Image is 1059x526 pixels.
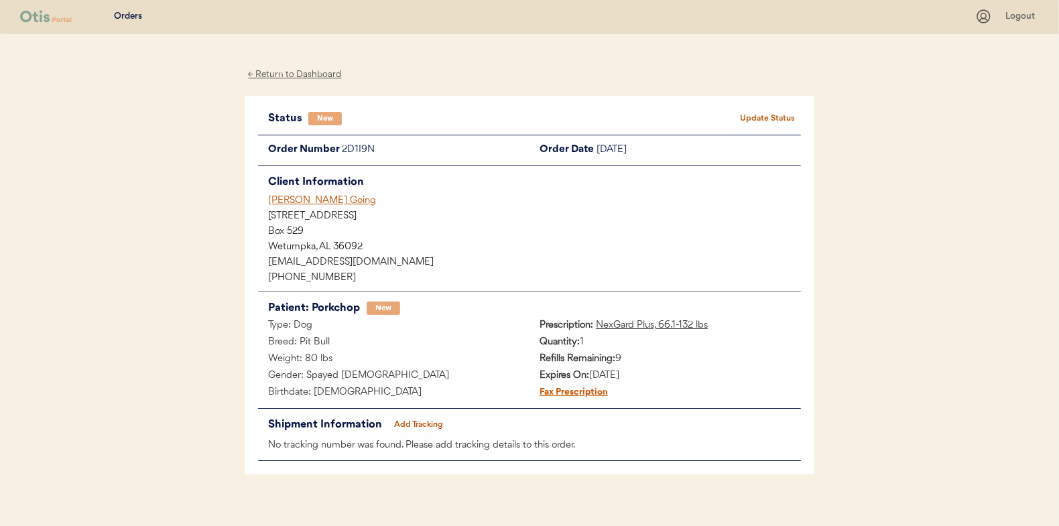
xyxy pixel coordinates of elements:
[258,334,529,351] div: Breed: Pit Bull
[268,273,801,283] div: [PHONE_NUMBER]
[268,173,801,192] div: Client Information
[529,385,608,401] div: Fax Prescription
[268,109,308,128] div: Status
[268,243,801,252] div: Wetumpka, AL 36092
[529,142,597,159] div: Order Date
[540,354,615,364] strong: Refills Remaining:
[268,299,360,318] div: Patient: Porkchop
[268,194,801,208] div: [PERSON_NAME] Going
[529,334,801,351] div: 1
[258,351,529,368] div: Weight: 80 lbs
[342,142,529,159] div: 2D1I9N
[540,371,589,381] strong: Expires On:
[597,142,801,159] div: [DATE]
[268,258,801,267] div: [EMAIL_ADDRESS][DOMAIN_NAME]
[258,385,529,401] div: Birthdate: [DEMOGRAPHIC_DATA]
[258,368,529,385] div: Gender: Spayed [DEMOGRAPHIC_DATA]
[245,67,345,82] div: ← Return to Dashboard
[258,142,342,159] div: Order Number
[258,318,529,334] div: Type: Dog
[540,337,580,347] strong: Quantity:
[268,212,801,221] div: [STREET_ADDRESS]
[540,320,593,330] strong: Prescription:
[268,227,801,237] div: Box 529
[529,368,801,385] div: [DATE]
[596,320,708,330] u: NexGard Plus, 66.1-132 lbs
[734,109,801,128] button: Update Status
[268,415,385,434] div: Shipment Information
[114,10,142,23] div: Orders
[529,351,801,368] div: 9
[385,415,452,434] button: Add Tracking
[258,438,801,454] div: No tracking number was found. Please add tracking details to this order.
[1005,10,1039,23] div: Logout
